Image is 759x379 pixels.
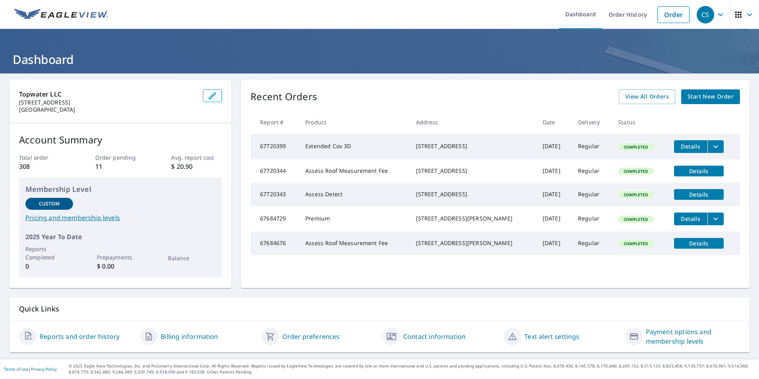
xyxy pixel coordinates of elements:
[25,184,216,195] p: Membership Level
[161,332,218,341] a: Billing information
[10,51,749,68] h1: Dashboard
[25,232,216,242] p: 2025 Year To Date
[250,134,299,159] td: 67720399
[416,215,530,222] div: [STREET_ADDRESS][PERSON_NAME]
[299,159,409,183] td: Assess Roof Measurement Fee
[674,166,724,176] button: detailsBtn-67720344
[97,261,144,271] p: $ 0.00
[299,110,409,134] th: Product
[299,183,409,206] td: Assess Detect
[168,254,216,262] p: Balance
[171,153,222,162] p: Avg. report cost
[688,92,734,102] span: Start New Order
[250,159,299,183] td: 67720344
[19,153,70,162] p: Total order
[19,133,222,147] p: Account Summary
[707,213,724,225] button: filesDropdownBtn-67684729
[31,366,57,372] a: Privacy Policy
[707,140,724,153] button: filesDropdownBtn-67720399
[572,134,612,159] td: Regular
[572,183,612,206] td: Regular
[674,140,707,153] button: detailsBtn-67720399
[679,240,719,247] span: Details
[299,134,409,159] td: Extended Cov 3D
[19,304,740,314] p: Quick Links
[697,6,714,23] div: CS
[171,162,222,171] p: $ 20.90
[572,232,612,255] td: Regular
[25,245,73,261] p: Reports Completed
[619,241,653,246] span: Completed
[679,143,703,150] span: Details
[69,363,755,375] p: © 2025 Eagle View Technologies, Inc. and Pictometry International Corp. All Rights Reserved. Repo...
[619,168,653,174] span: Completed
[250,206,299,232] td: 67684729
[536,159,572,183] td: [DATE]
[19,99,196,106] p: [STREET_ADDRESS]
[25,261,73,271] p: 0
[646,327,740,346] a: Payment options and membership levels
[681,89,740,104] a: Start New Order
[572,159,612,183] td: Regular
[250,232,299,255] td: 67684676
[524,332,579,341] a: Text alert settings
[536,206,572,232] td: [DATE]
[536,134,572,159] td: [DATE]
[536,183,572,206] td: [DATE]
[19,162,70,171] p: 308
[674,238,724,249] button: detailsBtn-67684676
[14,9,108,21] img: EV Logo
[657,6,690,23] a: Order
[25,213,216,222] a: Pricing and membership levels
[40,332,119,341] a: Reports and order history
[250,89,317,104] p: Recent Orders
[299,206,409,232] td: Premium
[250,110,299,134] th: Report #
[19,106,196,113] p: [GEOGRAPHIC_DATA]
[674,213,707,225] button: detailsBtn-67684729
[299,232,409,255] td: Assess Roof Measurement Fee
[536,232,572,255] td: [DATE]
[625,92,669,102] span: View All Orders
[95,153,146,162] p: Order pending
[674,189,724,200] button: detailsBtn-67720343
[572,110,612,134] th: Delivery
[619,89,675,104] a: View All Orders
[416,142,530,150] div: [STREET_ADDRESS]
[416,190,530,198] div: [STREET_ADDRESS]
[39,200,60,207] p: Custom
[416,239,530,247] div: [STREET_ADDRESS][PERSON_NAME]
[536,110,572,134] th: Date
[97,253,144,261] p: Prepayments
[19,89,196,99] p: Topwater LLC
[95,162,146,171] p: 11
[612,110,668,134] th: Status
[679,167,719,175] span: Details
[4,366,29,372] a: Terms of Use
[619,192,653,197] span: Completed
[679,191,719,198] span: Details
[572,206,612,232] td: Regular
[4,367,57,371] p: |
[679,215,703,222] span: Details
[250,183,299,206] td: 67720343
[619,217,653,222] span: Completed
[282,332,340,341] a: Order preferences
[403,332,466,341] a: Contact information
[619,144,653,150] span: Completed
[416,167,530,175] div: [STREET_ADDRESS]
[410,110,536,134] th: Address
